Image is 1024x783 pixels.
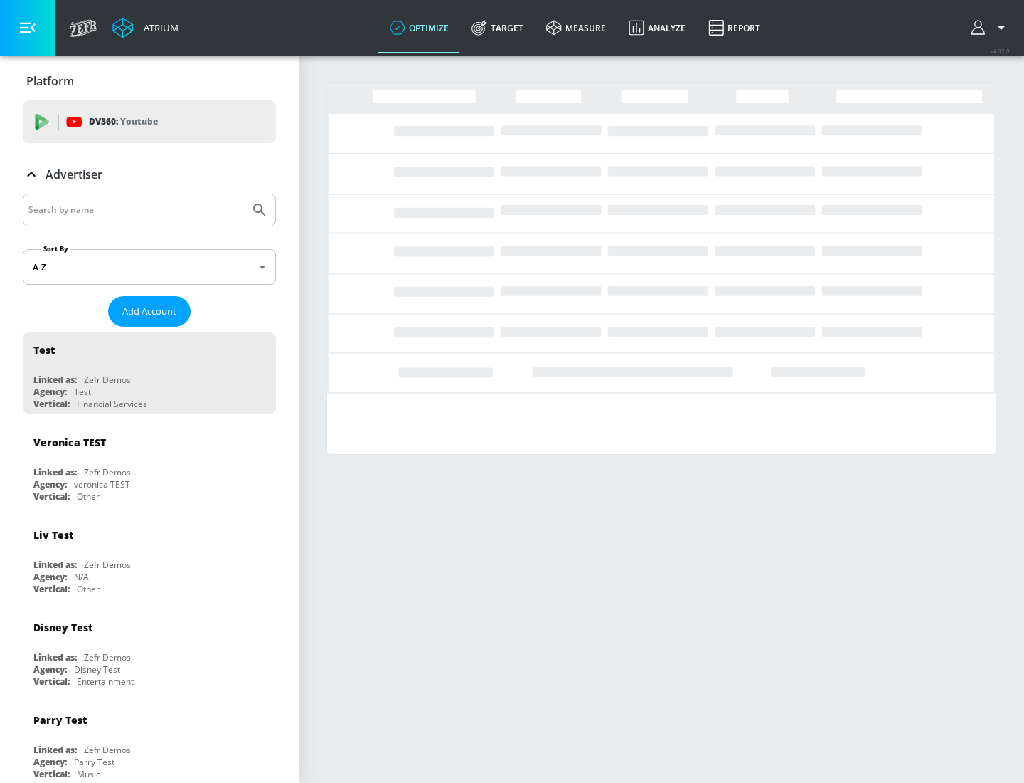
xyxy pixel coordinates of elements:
[33,583,70,595] div: Vertical:
[33,621,92,634] div: Disney Test
[33,676,70,688] div: Vertical:
[33,559,77,571] div: Linked as:
[84,559,131,571] div: Zefr Demos
[378,2,460,53] a: optimize
[33,398,70,410] div: Vertical:
[33,374,77,386] div: Linked as:
[84,744,131,756] div: Zefr Demos
[120,114,158,129] p: Youtube
[33,343,55,357] div: Test
[33,571,67,583] div: Agency:
[77,583,100,595] div: Other
[535,2,617,53] a: measure
[46,167,102,182] p: Advertiser
[23,332,276,414] div: TestLinked as:Zefr DemosAgency:TestVertical:Financial Services
[77,490,100,503] div: Other
[33,663,67,676] div: Agency:
[138,21,178,34] div: Atrium
[74,663,120,676] div: Disney Test
[33,528,73,542] div: Liv Test
[77,676,134,688] div: Entertainment
[23,425,276,506] div: Veronica TESTLinked as:Zefr DemosAgency:veronica TESTVertical:Other
[23,610,276,691] div: Disney TestLinked as:Zefr DemosAgency:Disney TestVertical:Entertainment
[84,466,131,478] div: Zefr Demos
[460,2,535,53] a: Target
[74,478,130,490] div: veronica TEST
[697,2,772,53] a: Report
[23,517,276,599] div: Liv TestLinked as:Zefr DemosAgency:N/AVertical:Other
[33,478,67,490] div: Agency:
[33,490,70,503] div: Vertical:
[33,386,67,398] div: Agency:
[84,374,131,386] div: Zefr Demos
[23,154,276,194] div: Advertiser
[77,768,100,780] div: Music
[74,386,91,398] div: Test
[33,436,106,449] div: Veronica TEST
[33,651,77,663] div: Linked as:
[84,651,131,663] div: Zefr Demos
[28,201,244,219] input: Search by name
[33,756,67,768] div: Agency:
[33,768,70,780] div: Vertical:
[74,756,114,768] div: Parry Test
[77,398,147,410] div: Financial Services
[23,249,276,285] div: A-Z
[23,61,276,101] div: Platform
[617,2,697,53] a: Analyze
[122,303,176,320] span: Add Account
[89,114,158,130] p: DV360:
[112,17,178,38] a: Atrium
[33,466,77,478] div: Linked as:
[990,47,1010,55] span: v 4.32.0
[74,571,89,583] div: N/A
[41,244,71,253] label: Sort By
[23,100,276,143] div: DV360: Youtube
[33,713,87,727] div: Parry Test
[33,744,77,756] div: Linked as:
[26,73,74,89] p: Platform
[108,296,191,327] button: Add Account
